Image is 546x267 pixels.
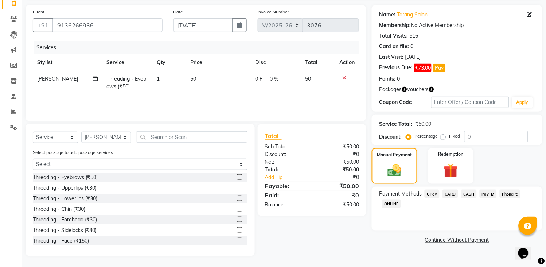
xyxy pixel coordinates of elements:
th: Price [186,54,251,71]
div: Coupon Code [379,98,431,106]
div: Discount: [379,133,402,141]
div: Points: [379,75,395,83]
th: Action [335,54,359,71]
label: Invoice Number [258,9,289,15]
iframe: chat widget [515,238,539,260]
div: Discount: [260,151,312,158]
span: CASH [461,190,477,198]
div: Threading - Face (₹150) [33,237,89,245]
span: Threading - Eyebrows (₹50) [106,76,148,90]
button: Apply [512,97,533,108]
button: +91 [33,18,53,32]
div: ₹0 [312,191,364,200]
div: ₹50.00 [312,158,364,166]
div: ₹50.00 [312,143,364,151]
a: Add Tip [260,174,321,181]
span: CARD [442,190,458,198]
input: Enter Offer / Coupon Code [431,97,509,108]
div: Total: [260,166,312,174]
span: ONLINE [382,200,401,208]
label: Percentage [414,133,438,139]
span: PayTM [480,190,497,198]
div: Total Visits: [379,32,408,40]
div: Name: [379,11,395,19]
div: Threading - Eyebrows (₹50) [33,174,98,181]
input: Search by Name/Mobile/Email/Code [52,18,163,32]
th: Total [301,54,335,71]
div: ₹50.00 [312,201,364,209]
span: 50 [191,76,196,82]
label: Select package to add package services [33,149,113,156]
label: Fixed [449,133,460,139]
span: Packages [379,86,402,93]
div: 0 [410,43,413,50]
span: | [266,75,267,83]
a: Continue Without Payment [373,236,541,244]
span: Vouchers [407,86,429,93]
input: Search or Scan [137,131,247,143]
div: Previous Due: [379,64,413,72]
div: Paid: [260,191,312,200]
div: Card on file: [379,43,409,50]
div: Service Total: [379,120,412,128]
span: 0 % [270,75,279,83]
div: ₹50.00 [312,166,364,174]
label: Client [33,9,44,15]
div: No Active Membership [379,22,535,29]
div: ₹50.00 [415,120,431,128]
div: [DATE] [405,53,421,61]
span: [PERSON_NAME] [37,76,78,82]
div: Membership: [379,22,411,29]
span: 0 F [256,75,263,83]
div: ₹0 [312,151,364,158]
div: Services [34,41,364,54]
span: GPay [425,190,440,198]
div: ₹0 [321,174,364,181]
img: _gift.svg [439,162,462,179]
div: Net: [260,158,312,166]
div: Threading - Sidelocks (₹80) [33,227,97,234]
div: Threading - Lowerlips (₹30) [33,195,97,202]
label: Date [173,9,183,15]
span: PhonePe [500,190,520,198]
span: 50 [305,76,311,82]
img: _cash.svg [383,163,405,178]
span: Payment Methods [379,190,422,198]
th: Qty [153,54,186,71]
div: Sub Total: [260,143,312,151]
div: Balance : [260,201,312,209]
th: Stylist [33,54,102,71]
div: Threading - Upperlips (₹30) [33,184,97,192]
button: Pay [433,64,445,72]
label: Redemption [438,151,463,158]
span: 1 [157,76,160,82]
th: Disc [251,54,301,71]
label: Manual Payment [377,152,412,158]
div: 516 [409,32,418,40]
div: Payable: [260,182,312,190]
div: Threading - Chin (₹30) [33,205,85,213]
div: ₹50.00 [312,182,364,190]
div: Last Visit: [379,53,403,61]
div: 0 [397,75,400,83]
span: ₹73.00 [414,64,432,72]
div: Threading - Forehead (₹30) [33,216,97,224]
a: Tarang Salon [397,11,428,19]
th: Service [102,54,152,71]
span: Total [265,132,282,140]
